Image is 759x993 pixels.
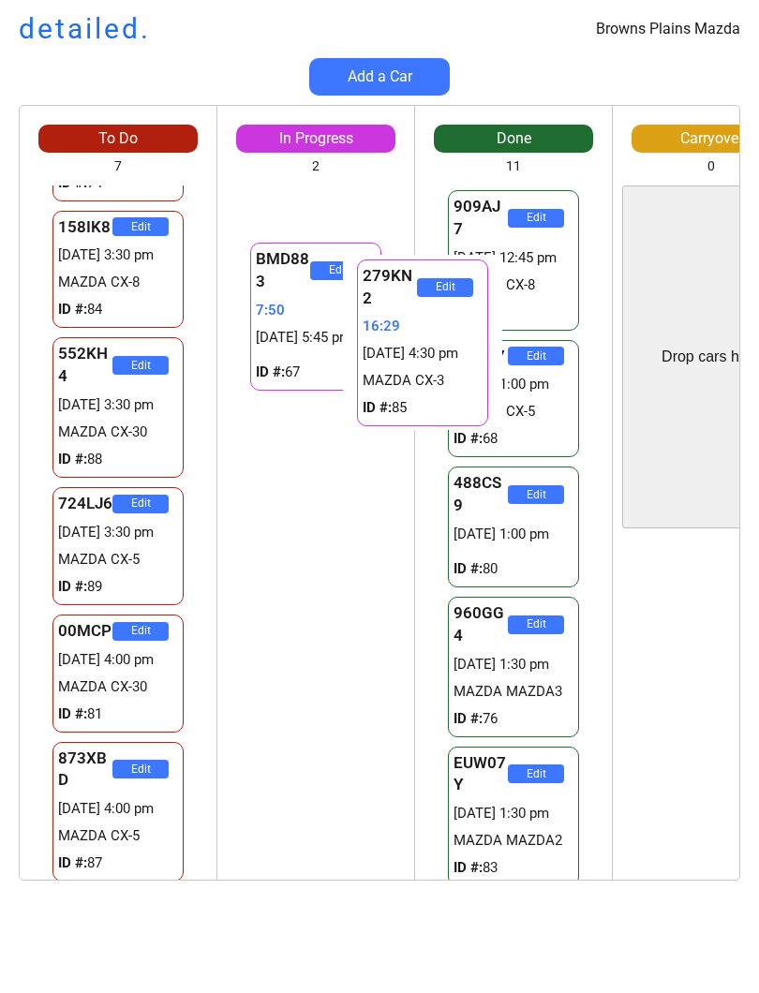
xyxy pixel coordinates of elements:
div: [DATE] 1:00 pm [454,375,573,394]
div: [DATE] 3:30 pm [58,523,178,542]
div: 158IK8 [58,216,112,239]
button: Edit [112,760,169,778]
div: 0 [707,157,715,176]
div: 909AJ7 [454,196,508,241]
div: 88 [58,450,178,469]
button: Add a Car [309,58,450,96]
div: 488CS9 [454,472,508,517]
div: 7:50 [256,301,376,320]
div: 960GG4 [454,602,508,647]
div: MAZDA CX-8 [58,273,178,292]
div: 89 [58,577,178,597]
div: EUW07Y [454,752,508,797]
button: Edit [508,615,564,634]
div: 80 [454,559,573,579]
div: [DATE] 12:45 pm [454,248,573,268]
div: 2 [312,157,320,176]
button: Edit [112,217,169,236]
div: [DATE] 4:00 pm [58,650,178,670]
div: MAZDA CX-30 [58,422,178,442]
div: 68 [454,429,573,449]
button: Edit [112,622,169,641]
div: MAZDA MAZDA3 [454,682,573,702]
div: BMD883 [256,248,310,293]
button: Edit [417,278,473,297]
strong: ID #: [454,710,483,727]
strong: ID #: [58,705,87,722]
div: [DATE] 5:45 pm [256,328,376,348]
div: 85 [363,398,483,418]
div: Done [434,128,593,149]
div: [DATE] 1:30 pm [454,804,573,823]
div: MAZDA MAZDA2 [454,831,573,851]
div: In Progress [236,128,395,149]
div: MAZDA CX-5 [58,550,178,570]
button: Edit [508,485,564,504]
button: Edit [508,347,564,365]
div: MAZDA CX-3 [363,371,483,391]
div: MAZDA CX-8 [454,275,573,295]
div: 724LJ6 [58,493,112,515]
button: Edit [508,209,564,228]
div: To Do [38,128,198,149]
strong: ID #: [58,174,87,191]
h1: detailed. [19,9,151,49]
div: 552KH4 [58,343,112,388]
strong: ID #: [363,399,392,416]
strong: ID #: [58,854,87,871]
div: 11 [506,157,521,176]
div: 873XBD [58,748,112,793]
strong: ID #: [58,451,87,467]
strong: ID #: [454,859,483,876]
div: 00MCP [58,620,112,643]
div: [DATE] 4:30 pm [363,344,483,363]
div: 83 [454,858,573,878]
div: 16:29 [363,317,483,336]
div: [DATE] 1:00 pm [454,525,573,544]
div: 87 [58,853,178,873]
div: MAZDA CX-5 [58,826,178,846]
div: MAZDA CX-5 [454,402,573,422]
strong: ID #: [58,578,87,595]
div: Browns Plains Mazda [596,19,740,39]
button: Edit [112,356,169,375]
strong: ID #: [454,430,483,447]
div: 73 [454,303,573,322]
button: Edit [112,495,169,513]
strong: ID #: [454,560,483,577]
div: 67 [256,363,376,382]
div: [DATE] 4:00 pm [58,799,178,819]
div: [DATE] 3:30 pm [58,245,178,265]
button: Edit [508,764,564,783]
div: 76 [454,709,573,729]
button: Edit [310,261,366,280]
div: 279KN2 [363,265,417,310]
div: [DATE] 3:30 pm [58,395,178,415]
div: [DATE] 1:30 pm [454,655,573,674]
div: MAZDA CX-30 [58,677,178,697]
div: 7 [114,157,122,176]
strong: ID #: [256,363,285,380]
div: 84 [58,300,178,319]
div: 81 [58,704,178,724]
strong: ID #: [58,301,87,318]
